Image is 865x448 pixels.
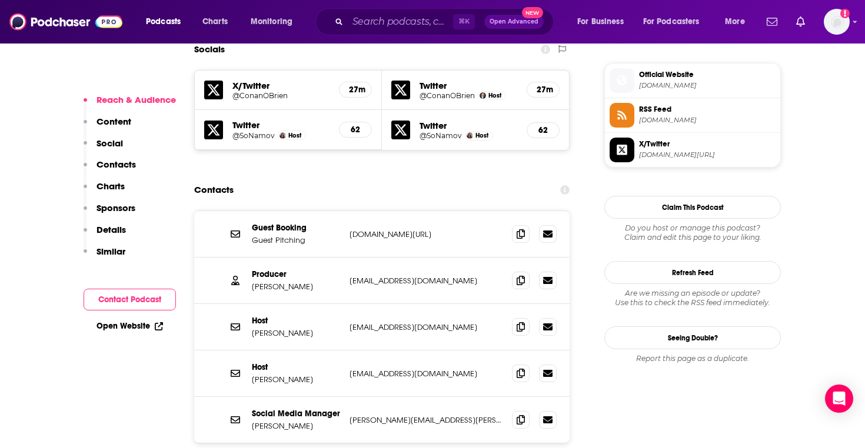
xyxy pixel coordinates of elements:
img: Sona Movsesian [280,132,286,139]
span: Open Advanced [490,19,538,25]
a: RSS Feed[DOMAIN_NAME] [610,103,776,128]
span: More [725,14,745,30]
span: ⌘ K [453,14,475,29]
p: Contacts [97,159,136,170]
p: [PERSON_NAME] [252,421,340,431]
a: Seeing Double? [604,326,781,349]
div: Are we missing an episode or update? Use this to check the RSS feed immediately. [604,289,781,307]
img: User Profile [824,9,850,35]
span: X/Twitter [639,139,776,149]
p: Host [252,362,340,372]
span: For Podcasters [643,14,700,30]
button: Claim This Podcast [604,196,781,219]
p: Guest Booking [252,223,340,233]
h5: 62 [349,125,362,135]
a: Show notifications dropdown [791,12,810,32]
a: Charts [195,12,235,31]
p: Reach & Audience [97,94,176,105]
p: Producer [252,269,340,279]
div: Open Intercom Messenger [825,385,853,413]
div: Report this page as a duplicate. [604,354,781,363]
span: Charts [202,14,228,30]
button: Contacts [84,159,136,180]
a: X/Twitter[DOMAIN_NAME][URL] [610,138,776,162]
button: open menu [138,12,196,31]
p: Guest Pitching [252,235,340,245]
svg: Add a profile image [840,9,850,18]
a: @ConanOBrien [232,91,330,100]
p: Sponsors [97,202,135,213]
h5: Twitter [420,80,517,91]
p: [PERSON_NAME] [252,282,340,292]
span: twitter.com/ConanOBrien [639,151,776,159]
a: @SoNamov [420,131,462,140]
input: Search podcasts, credits, & more... [348,12,453,31]
button: Content [84,116,131,138]
span: Do you host or manage this podcast? [604,223,781,233]
p: [EMAIL_ADDRESS][DOMAIN_NAME] [350,276,503,286]
h5: X/Twitter [232,80,330,91]
a: Show notifications dropdown [762,12,782,32]
p: Social Media Manager [252,409,340,419]
span: Monitoring [251,14,292,30]
p: [PERSON_NAME] [252,328,340,338]
a: Conan O'Brien [480,92,486,99]
span: feeds.simplecast.com [639,116,776,125]
button: Open AdvancedNew [484,15,544,29]
p: [DOMAIN_NAME][URL] [350,229,503,239]
span: siriusxm.com [639,81,776,90]
button: open menu [717,12,760,31]
span: Host [288,132,301,139]
p: [EMAIL_ADDRESS][DOMAIN_NAME] [350,369,503,379]
div: Claim and edit this page to your liking. [604,223,781,242]
h2: Socials [194,38,225,61]
span: Podcasts [146,14,181,30]
a: @SoNamov [232,131,275,140]
button: Refresh Feed [604,261,781,284]
button: Show profile menu [824,9,850,35]
button: open menu [242,12,308,31]
span: RSS Feed [639,104,776,115]
h5: Twitter [232,119,330,131]
h5: Twitter [420,120,517,131]
p: Charts [97,180,125,192]
button: open menu [636,12,717,31]
p: Details [97,224,126,235]
a: Official Website[DOMAIN_NAME] [610,68,776,93]
div: Search podcasts, credits, & more... [327,8,565,35]
h5: 27m [349,85,362,95]
a: Open Website [97,321,163,331]
button: Contact Podcast [84,289,176,310]
img: Sona Movsesian [467,132,473,139]
img: Podchaser - Follow, Share and Rate Podcasts [9,11,122,33]
h2: Contacts [194,179,234,201]
button: Charts [84,180,125,202]
span: New [522,7,543,18]
p: Content [97,116,131,127]
span: Host [488,92,501,99]
p: [EMAIL_ADDRESS][DOMAIN_NAME] [350,322,503,332]
p: Similar [97,246,125,257]
p: [PERSON_NAME] [252,375,340,385]
p: Host [252,316,340,326]
p: [PERSON_NAME][EMAIL_ADDRESS][PERSON_NAME][DOMAIN_NAME] [350,415,503,425]
span: For Business [577,14,624,30]
button: open menu [569,12,638,31]
span: Logged in as emma.garth [824,9,850,35]
button: Social [84,138,123,159]
h5: 27m [537,85,550,95]
p: Social [97,138,123,149]
button: Reach & Audience [84,94,176,116]
a: @ConanOBrien [420,91,475,100]
span: Host [475,132,488,139]
button: Sponsors [84,202,135,224]
h5: 62 [537,125,550,135]
button: Similar [84,246,125,268]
